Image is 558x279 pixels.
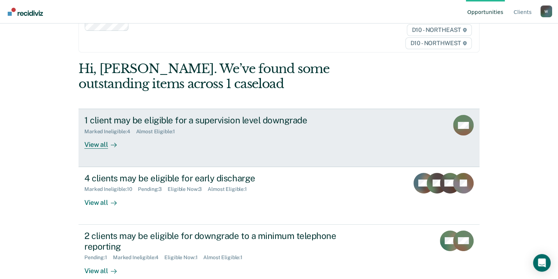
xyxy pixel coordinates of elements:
div: Eligible Now : 1 [164,254,203,261]
div: View all [84,135,125,149]
div: Marked Ineligible : 4 [113,254,164,261]
div: W [540,6,552,17]
div: Eligible Now : 3 [168,186,208,192]
span: D10 - NORTHEAST [407,24,471,36]
div: Marked Ineligible : 4 [84,128,136,135]
div: Almost Eligible : 1 [203,254,248,261]
div: Pending : 1 [84,254,113,261]
div: 1 client may be eligible for a supervision level downgrade [84,115,342,126]
img: Recidiviz [8,8,43,16]
div: View all [84,192,125,207]
div: Pending : 3 [138,186,168,192]
div: Almost Eligible : 1 [208,186,253,192]
div: View all [84,261,125,275]
div: 2 clients may be eligible for downgrade to a minimum telephone reporting [84,231,342,252]
div: Open Intercom Messenger [533,254,551,272]
a: 4 clients may be eligible for early dischargeMarked Ineligible:10Pending:3Eligible Now:3Almost El... [79,167,479,225]
div: 4 clients may be eligible for early discharge [84,173,342,184]
div: Marked Ineligible : 10 [84,186,138,192]
span: D10 - NORTHWEST [405,37,471,49]
div: Almost Eligible : 1 [136,128,181,135]
div: Hi, [PERSON_NAME]. We’ve found some outstanding items across 1 caseload [79,61,399,91]
a: 1 client may be eligible for a supervision level downgradeMarked Ineligible:4Almost Eligible:1Vie... [79,109,479,167]
button: Profile dropdown button [540,6,552,17]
